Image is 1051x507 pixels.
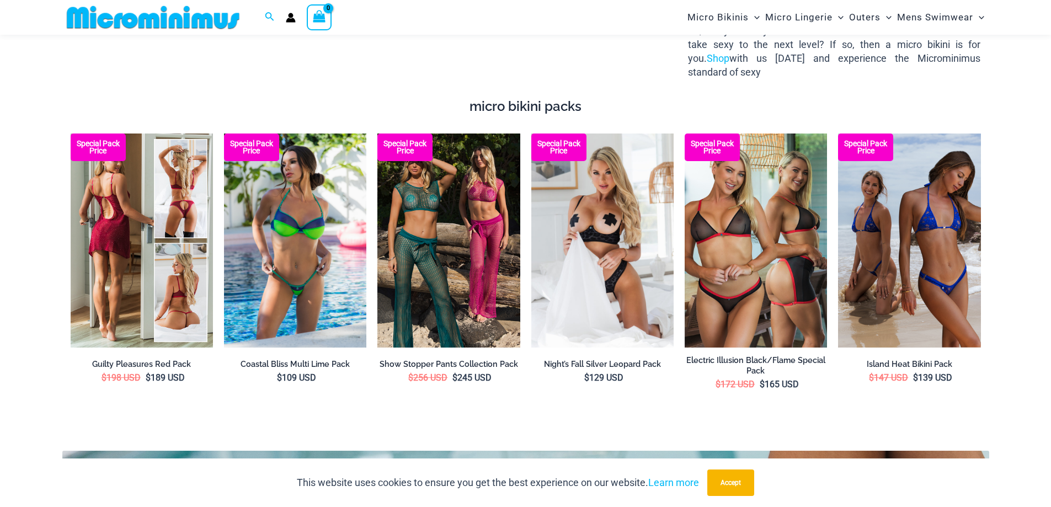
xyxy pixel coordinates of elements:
a: Guilty Pleasures Red Collection Pack F Guilty Pleasures Red Collection Pack BGuilty Pleasures Red... [71,134,213,347]
span: $ [760,379,765,389]
span: $ [146,372,151,383]
a: Electric Illusion Black/Flame Special Pack [685,355,827,376]
bdi: 139 USD [913,372,952,383]
span: Micro Bikinis [687,3,749,31]
span: $ [584,372,589,383]
a: Night’s Fall Silver Leopard Pack [531,359,674,370]
span: Menu Toggle [881,3,892,31]
bdi: 109 USD [277,372,316,383]
bdi: 165 USD [760,379,799,389]
img: MM SHOP LOGO FLAT [62,5,244,30]
span: $ [408,372,413,383]
p: This website uses cookies to ensure you get the best experience on our website. [297,474,699,491]
b: Special Pack Price [531,140,586,154]
a: Coastal Bliss Multi Lime Pack [224,359,366,370]
img: Island Heat Ocean Bikini Pack [838,134,980,348]
a: Micro BikinisMenu ToggleMenu Toggle [685,3,762,31]
span: $ [277,372,282,383]
img: Coastal Bliss Multi Lime 3223 Underwire Top 4275 Micro 07 [224,134,366,347]
bdi: 245 USD [452,372,492,383]
span: Menu Toggle [749,3,760,31]
nav: Site Navigation [683,2,989,33]
a: View Shopping Cart, empty [307,4,332,30]
a: Island Heat Ocean Bikini Pack Island Heat Ocean 309 Top 421 Bottom 01Island Heat Ocean 309 Top 42... [838,134,980,348]
b: Special Pack Price [224,140,279,154]
a: Shop [707,52,729,64]
a: Collection Pack (6) Collection Pack BCollection Pack B [377,134,520,348]
span: Mens Swimwear [897,3,973,31]
a: Mens SwimwearMenu ToggleMenu Toggle [894,3,987,31]
a: OutersMenu ToggleMenu Toggle [846,3,894,31]
a: Search icon link [265,10,275,24]
bdi: 147 USD [869,372,908,383]
bdi: 172 USD [716,379,755,389]
span: Outers [849,3,881,31]
bdi: 198 USD [102,372,141,383]
b: Special Pack Price [838,140,893,154]
a: Guilty Pleasures Red Pack [71,359,213,370]
span: $ [913,372,918,383]
bdi: 256 USD [408,372,447,383]
span: Micro Lingerie [765,3,833,31]
b: Special Pack Price [71,140,126,154]
p: So, are you ready to to embrace the world of Microminimus and take sexy to the next level? If so,... [688,24,980,79]
span: $ [716,379,721,389]
img: Guilty Pleasures Red Collection Pack B [71,134,213,347]
img: Collection Pack (6) [377,134,520,348]
span: $ [102,372,106,383]
a: Nights Fall Silver Leopard 1036 Bra 6046 Thong 09v2 Nights Fall Silver Leopard 1036 Bra 6046 Thon... [531,134,674,347]
span: Menu Toggle [833,3,844,31]
a: Island Heat Bikini Pack [838,359,980,370]
span: $ [452,372,457,383]
span: Menu Toggle [973,3,984,31]
a: Micro LingerieMenu ToggleMenu Toggle [762,3,846,31]
a: Special Pack Electric Illusion Black Flame 1521 Bra 611 Micro 02Electric Illusion Black Flame 152... [685,134,827,347]
bdi: 129 USD [584,372,623,383]
h4: micro bikini packs [71,99,981,115]
img: Special Pack [685,134,827,347]
span: $ [869,372,874,383]
img: Nights Fall Silver Leopard 1036 Bra 6046 Thong 09v2 [531,134,674,347]
b: Special Pack Price [377,140,433,154]
button: Accept [707,469,754,496]
bdi: 189 USD [146,372,185,383]
a: Coastal Bliss Multi Lime 3223 Underwire Top 4275 Micro 07 Coastal Bliss Multi Lime 3223 Underwire... [224,134,366,347]
b: Special Pack Price [685,140,740,154]
a: Learn more [648,477,699,488]
a: Account icon link [286,13,296,23]
a: Show Stopper Pants Collection Pack [377,359,520,370]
